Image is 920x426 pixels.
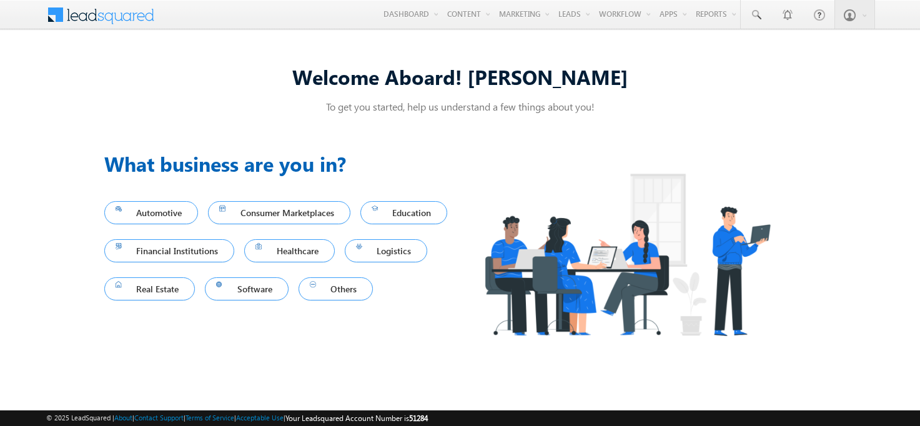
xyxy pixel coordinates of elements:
[114,414,132,422] a: About
[104,100,816,113] p: To get you started, help us understand a few things about you!
[216,280,277,297] span: Software
[460,149,794,360] img: Industry.png
[356,242,417,259] span: Logistics
[219,204,339,221] span: Consumer Marketplaces
[285,414,428,423] span: Your Leadsquared Account Number is
[116,280,184,297] span: Real Estate
[104,63,816,90] div: Welcome Aboard! [PERSON_NAME]
[185,414,234,422] a: Terms of Service
[46,412,428,424] span: © 2025 LeadSquared | | | | |
[116,242,224,259] span: Financial Institutions
[310,280,362,297] span: Others
[104,149,460,179] h3: What business are you in?
[255,242,324,259] span: Healthcare
[409,414,428,423] span: 51284
[116,204,187,221] span: Automotive
[134,414,184,422] a: Contact Support
[236,414,284,422] a: Acceptable Use
[372,204,437,221] span: Education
